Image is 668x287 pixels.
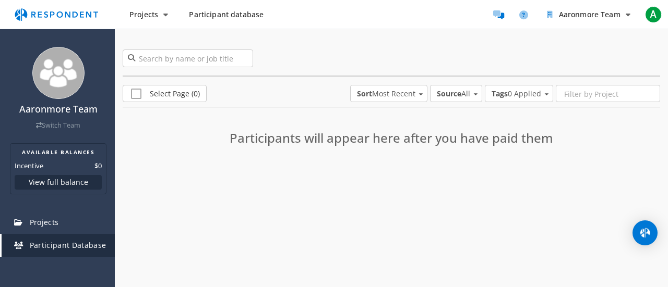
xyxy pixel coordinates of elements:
md-select: Source: All [430,85,482,102]
a: Select Page (0) [123,85,207,102]
dd: $0 [94,160,102,171]
span: Select Page (0) [131,89,200,101]
span: Projects [129,9,158,19]
div: Open Intercom Messenger [633,220,658,245]
input: Filter by Project [556,85,660,103]
section: Balance summary [10,143,106,194]
span: Participant database [189,9,264,19]
span: All [437,89,470,99]
span: A [645,6,662,23]
span: Participant Database [30,240,106,250]
button: View full balance [15,175,102,190]
dt: Incentive [15,160,43,171]
a: Participant database [181,5,272,24]
button: A [643,5,664,24]
button: Aaronmore Team [539,5,639,24]
md-select: Tags [485,85,553,102]
input: Search by name or job title [123,49,253,67]
strong: Sort [357,89,372,98]
img: team_avatar_256.png [32,47,85,99]
h2: AVAILABLE BALANCES [15,148,102,156]
h3: Participants will appear here after you have paid them [228,131,555,145]
span: Most Recent [357,89,415,99]
md-select: Sort: Most Recent [350,85,427,102]
span: Aaronmore Team [559,9,621,19]
h4: Aaronmore Team [7,104,110,115]
a: Switch Team [36,121,80,130]
span: Projects [30,217,59,227]
strong: Source [437,89,461,98]
button: Projects [121,5,176,24]
a: Help and support [514,4,534,25]
img: respondent-logo.png [8,5,104,24]
a: Message participants [488,4,509,25]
